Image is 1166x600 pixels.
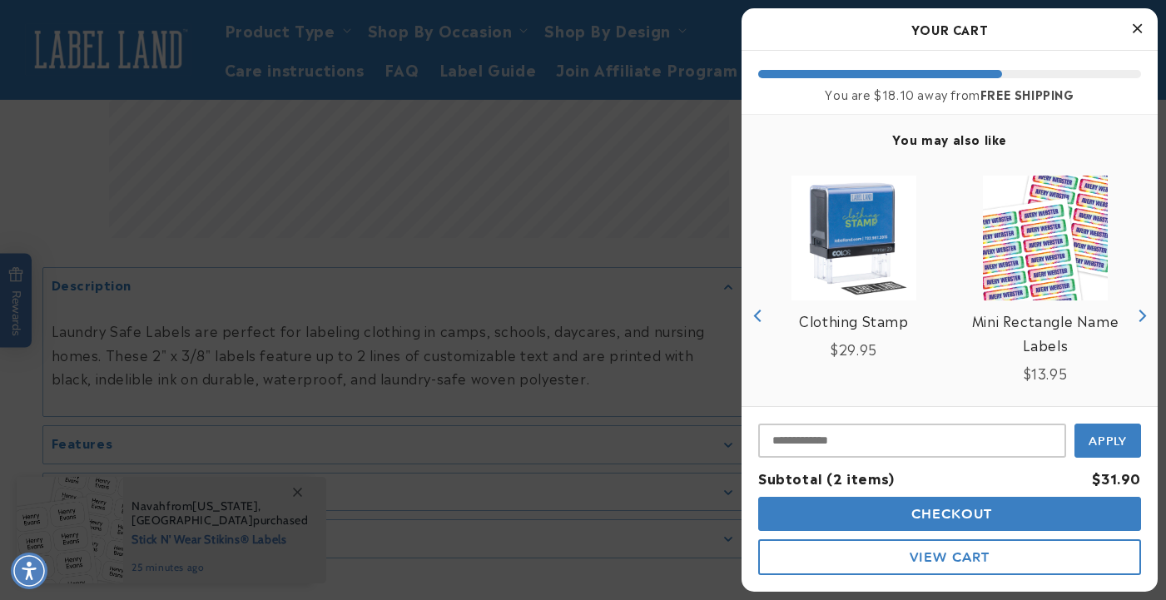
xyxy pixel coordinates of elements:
[11,553,47,589] div: Accessibility Menu
[831,339,877,359] span: $29.95
[980,85,1074,102] b: FREE SHIPPING
[1024,363,1068,383] span: $13.95
[958,309,1133,357] a: View Mini Rectangle Name Labels
[758,497,1141,531] button: Checkout
[746,303,771,328] button: Previous
[1129,303,1154,328] button: Next
[1092,466,1141,490] div: $31.90
[758,131,1141,146] h4: You may also like
[758,424,1066,458] input: Input Discount
[758,159,950,472] div: product
[910,549,990,565] span: View Cart
[791,176,916,300] img: Clothing Stamp - Label Land
[758,468,895,488] span: Subtotal (2 items)
[13,467,211,517] iframe: Sign Up via Text for Offers
[983,176,1108,300] img: Mini Rectangle Name Labels - Label Land
[1124,17,1149,42] button: Close Cart
[1074,424,1141,458] button: Apply
[907,506,993,522] span: Checkout
[1089,434,1128,449] span: Apply
[950,159,1141,472] div: product
[758,17,1141,42] h2: Your Cart
[54,19,125,36] h1: Chat with us
[758,87,1141,102] div: You are $18.10 away from
[8,6,144,49] button: Open gorgias live chat
[758,539,1141,575] button: View Cart
[799,309,908,333] a: View Clothing Stamp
